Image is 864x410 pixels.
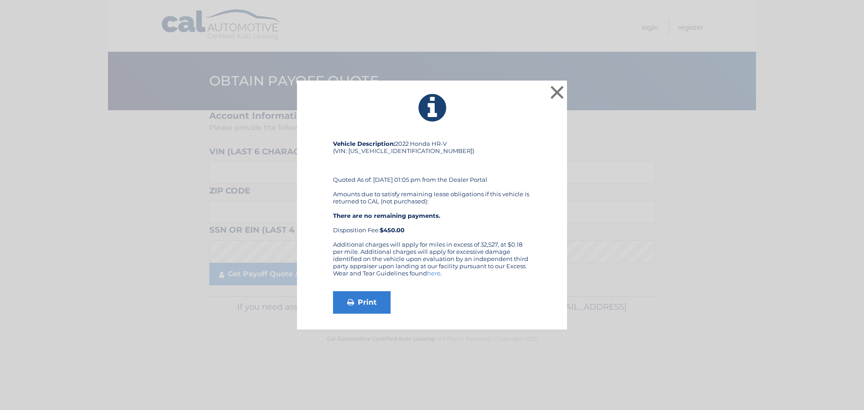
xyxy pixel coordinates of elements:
div: Amounts due to satisfy remaining lease obligations if this vehicle is returned to CAL (not purcha... [333,190,531,234]
a: here [427,270,441,277]
strong: Vehicle Description: [333,140,395,147]
div: 2022 Honda HR-V (VIN: [US_VEHICLE_IDENTIFICATION_NUMBER]) Quoted As of: [DATE] 01:05 pm from the ... [333,140,531,241]
div: Additional charges will apply for miles in excess of 32,527, at $0.18 per mile. Additional charge... [333,241,531,284]
button: × [548,83,566,101]
a: Print [333,291,391,314]
strong: $450.00 [380,226,405,234]
strong: There are no remaining payments. [333,212,440,219]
